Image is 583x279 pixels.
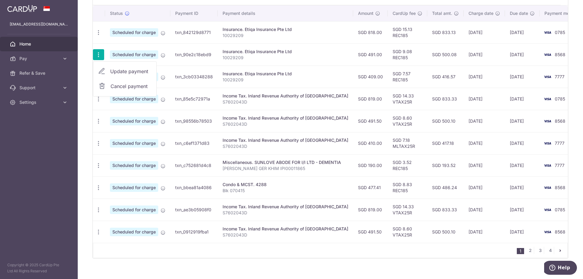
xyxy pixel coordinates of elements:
[7,5,37,12] img: CardUp
[388,110,427,132] td: SGD 8.60 VTAX25R
[464,221,505,243] td: [DATE]
[223,26,348,32] div: Insurance. Etiqa Insurance Pte Ltd
[541,95,554,103] img: Bank Card
[541,51,554,58] img: Bank Card
[541,184,554,191] img: Bank Card
[223,232,348,238] p: S7602043D
[110,161,158,170] span: Scheduled for charge
[555,30,565,35] span: 0785
[170,199,218,221] td: txn_ae3b05908f0
[427,176,464,199] td: SGD 486.24
[110,228,158,236] span: Scheduled for charge
[223,165,348,172] p: [PERSON_NAME] GER KHIM IPI00011865
[427,43,464,66] td: SGD 500.08
[358,10,373,16] span: Amount
[464,88,505,110] td: [DATE]
[464,43,505,66] td: [DATE]
[223,182,348,188] div: Condo & MCST. 4288
[393,10,416,16] span: CardUp fee
[353,21,388,43] td: SGD 818.00
[218,5,353,21] th: Payment details
[223,188,348,194] p: Blk 070415
[547,247,554,254] a: 4
[541,228,554,236] img: Bank Card
[170,5,218,21] th: Payment ID
[10,21,68,27] p: [EMAIL_ADDRESS][DOMAIN_NAME]
[110,10,123,16] span: Status
[170,132,218,154] td: txn_c6ef1371d83
[464,154,505,176] td: [DATE]
[223,115,348,121] div: Income Tax. Inland Revenue Authority of [GEOGRAPHIC_DATA]
[223,210,348,216] p: S7602043D
[170,43,218,66] td: txn_90e2c18ebd9
[388,176,427,199] td: SGD 8.83 REC185
[555,185,565,190] span: 8568
[388,199,427,221] td: SGD 14.33 VTAX25R
[170,110,218,132] td: txn_98556b78503
[170,21,218,43] td: txn_842129d8771
[388,21,427,43] td: SGD 15.13 REC185
[505,110,540,132] td: [DATE]
[464,110,505,132] td: [DATE]
[510,10,528,16] span: Due date
[223,137,348,143] div: Income Tax. Inland Revenue Authority of [GEOGRAPHIC_DATA]
[432,10,452,16] span: Total amt.
[353,88,388,110] td: SGD 819.00
[110,28,158,37] span: Scheduled for charge
[388,88,427,110] td: SGD 14.33 VTAX25R
[223,49,348,55] div: Insurance. Etiqa Insurance Pte Ltd
[541,206,554,213] img: Bank Card
[427,154,464,176] td: SGD 193.52
[541,117,554,125] img: Bank Card
[353,66,388,88] td: SGD 409.00
[170,176,218,199] td: txn_bbea81a4086
[541,140,554,147] img: Bank Card
[223,204,348,210] div: Income Tax. Inland Revenue Authority of [GEOGRAPHIC_DATA]
[110,139,158,148] span: Scheduled for charge
[353,221,388,243] td: SGD 491.50
[427,88,464,110] td: SGD 833.33
[223,143,348,149] p: S7602043D
[223,32,348,39] p: 10029209
[223,226,348,232] div: Income Tax. Inland Revenue Authority of [GEOGRAPHIC_DATA]
[555,96,565,101] span: 0785
[223,93,348,99] div: Income Tax. Inland Revenue Authority of [GEOGRAPHIC_DATA]
[353,110,388,132] td: SGD 491.50
[427,21,464,43] td: SGD 833.13
[223,121,348,127] p: S7602043D
[427,199,464,221] td: SGD 833.33
[353,132,388,154] td: SGD 410.00
[464,132,505,154] td: [DATE]
[388,154,427,176] td: SGD 3.52 REC185
[464,21,505,43] td: [DATE]
[110,50,158,59] span: Scheduled for charge
[505,88,540,110] td: [DATE]
[427,132,464,154] td: SGD 417.18
[555,229,565,234] span: 8568
[555,118,565,124] span: 8568
[223,77,348,83] p: 10029209
[110,95,158,103] span: Scheduled for charge
[170,221,218,243] td: txn_0912919fba1
[388,66,427,88] td: SGD 7.57 REC185
[223,159,348,165] div: Miscellaneous. SUNLOVE ABODE FOR I/I LTD - DEMENTIA
[353,176,388,199] td: SGD 477.41
[223,55,348,61] p: 10029209
[541,73,554,80] img: Bank Card
[19,41,60,47] span: Home
[527,247,534,254] a: 2
[555,52,565,57] span: 8568
[555,141,564,146] span: 7777
[110,183,158,192] span: Scheduled for charge
[388,221,427,243] td: SGD 8.60 VTAX25R
[353,199,388,221] td: SGD 819.00
[427,66,464,88] td: SGD 416.57
[517,243,568,258] nav: pager
[170,88,218,110] td: txn_85e5c72971a
[19,56,60,62] span: Pay
[544,261,577,276] iframe: Opens a widget where you can find more information
[555,74,564,79] span: 7777
[110,117,158,125] span: Scheduled for charge
[19,70,60,76] span: Refer & Save
[223,71,348,77] div: Insurance. Etiqa Insurance Pte Ltd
